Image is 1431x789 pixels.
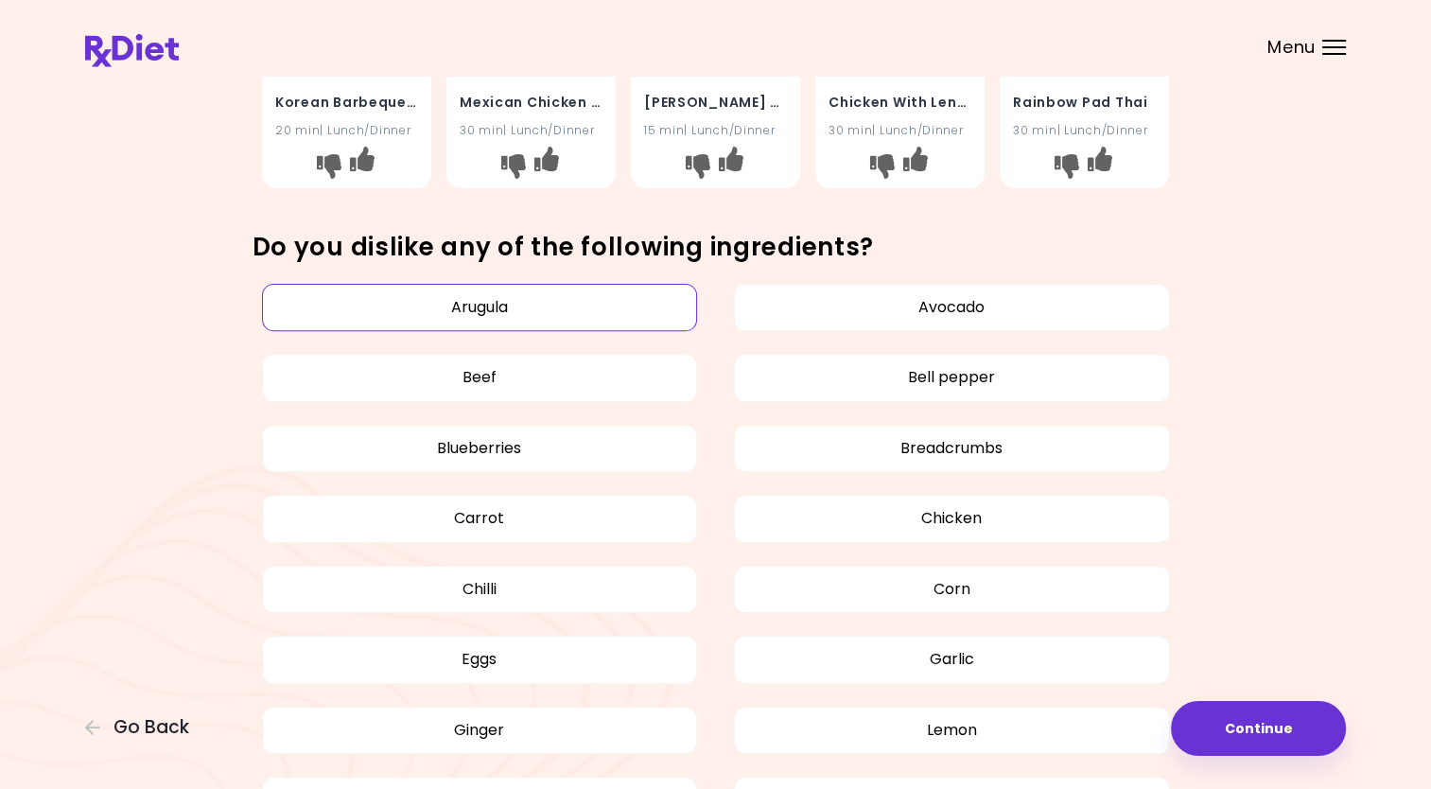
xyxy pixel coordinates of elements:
[867,150,898,181] button: I don't like this recipe
[900,150,931,181] button: I like this recipe
[1171,701,1346,756] button: Continue
[1267,39,1316,56] span: Menu
[734,425,1170,472] button: Breadcrumbs
[85,717,199,738] button: Go Back
[460,87,602,117] h4: Mexican Chicken Salad
[1052,150,1082,181] button: I don't like this recipe
[262,636,698,683] button: Eggs
[734,707,1170,754] button: Lemon
[262,566,698,613] button: Chilli
[253,233,1179,263] h3: Do you dislike any of the following ingredients?
[532,150,562,181] button: I like this recipe
[262,354,698,401] button: Beef
[113,717,189,738] span: Go Back
[262,495,698,542] button: Carrot
[716,150,746,181] button: I like this recipe
[734,284,1170,331] button: Avocado
[314,150,344,181] button: I don't like this recipe
[1085,150,1115,181] button: I like this recipe
[829,87,971,117] h4: Chicken With Lentil Puree
[1013,87,1156,117] h4: Rainbow Pad Thai
[734,636,1170,683] button: Garlic
[347,150,377,181] button: I like this recipe
[85,34,179,67] img: RxDiet
[262,425,698,472] button: Blueberries
[275,87,418,117] h4: Korean Barbeque Steak Salad
[734,566,1170,613] button: Corn
[460,121,602,139] div: 30 min | Lunch/Dinner
[262,284,698,331] button: Arugula
[262,707,698,754] button: Ginger
[829,121,971,139] div: 30 min | Lunch/Dinner
[1013,121,1156,139] div: 30 min | Lunch/Dinner
[734,354,1170,401] button: Bell pepper
[683,150,713,181] button: I don't like this recipe
[734,495,1170,542] button: Chicken
[498,150,529,181] button: I don't like this recipe
[275,121,418,139] div: 20 min | Lunch/Dinner
[644,87,787,117] h4: Berry Chicken Salad
[644,121,787,139] div: 15 min | Lunch/Dinner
